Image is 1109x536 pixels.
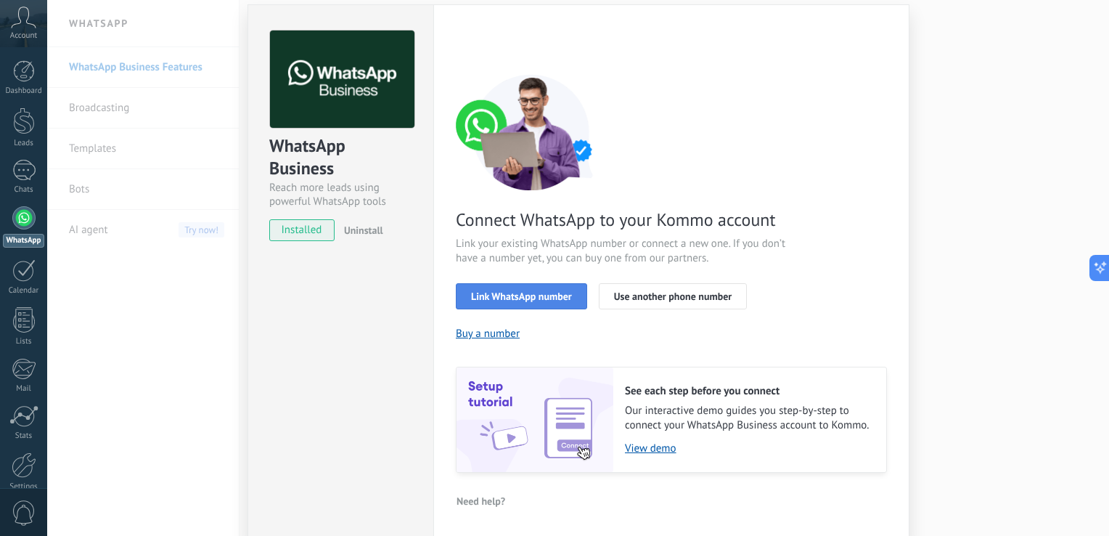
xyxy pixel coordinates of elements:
[269,181,412,208] div: Reach more leads using powerful WhatsApp tools
[270,219,334,241] span: installed
[625,384,872,398] h2: See each step before you connect
[456,490,506,512] button: Need help?
[3,431,45,441] div: Stats
[614,291,732,301] span: Use another phone number
[3,384,45,394] div: Mail
[3,286,45,296] div: Calendar
[269,134,412,181] div: WhatsApp Business
[457,496,505,506] span: Need help?
[3,86,45,96] div: Dashboard
[3,234,44,248] div: WhatsApp
[270,31,414,129] img: logo_main.png
[456,327,520,341] button: Buy a number
[10,31,37,41] span: Account
[3,185,45,195] div: Chats
[456,237,801,266] span: Link your existing WhatsApp number or connect a new one. If you don’t have a number yet, you can ...
[625,442,872,455] a: View demo
[456,283,587,309] button: Link WhatsApp number
[456,74,608,190] img: connect number
[599,283,747,309] button: Use another phone number
[338,219,383,241] button: Uninstall
[471,291,572,301] span: Link WhatsApp number
[3,337,45,346] div: Lists
[625,404,872,433] span: Our interactive demo guides you step-by-step to connect your WhatsApp Business account to Kommo.
[456,208,801,231] span: Connect WhatsApp to your Kommo account
[3,139,45,148] div: Leads
[3,482,45,492] div: Settings
[344,224,383,237] span: Uninstall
